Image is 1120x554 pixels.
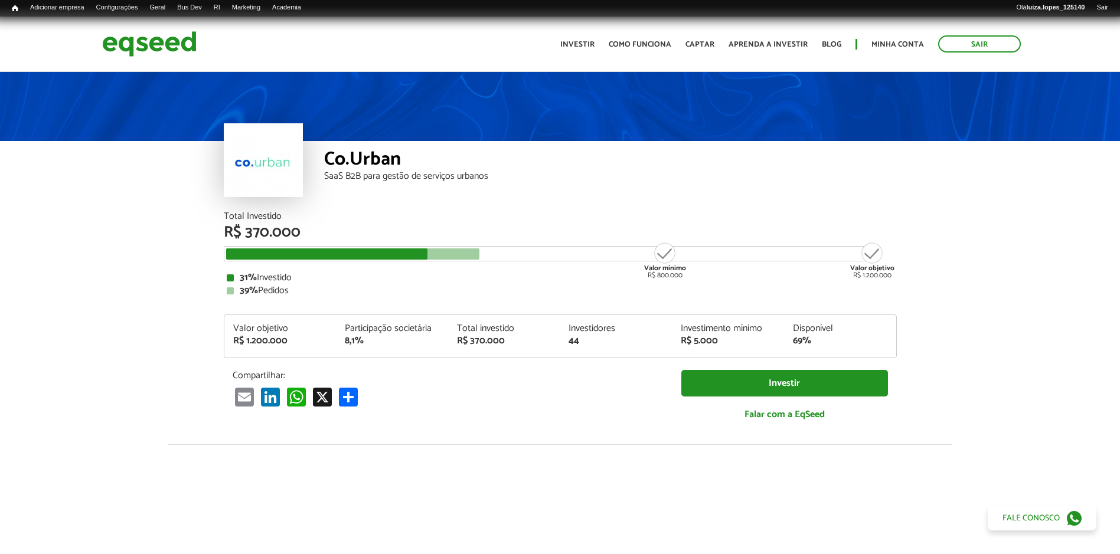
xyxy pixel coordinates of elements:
a: Início [6,3,24,14]
strong: Valor objetivo [850,263,894,274]
div: Total investido [457,324,551,333]
div: Participação societária [345,324,439,333]
a: Adicionar empresa [24,3,90,12]
div: Investido [227,273,894,283]
div: Valor objetivo [233,324,328,333]
div: Pedidos [227,286,894,296]
a: Sair [938,35,1021,53]
a: Blog [822,41,841,48]
a: Email [233,387,256,407]
a: Investir [560,41,595,48]
div: R$ 370.000 [224,225,897,240]
a: WhatsApp [285,387,308,407]
a: Investir [681,370,888,396]
a: Marketing [226,3,266,12]
div: R$ 1.200.000 [233,336,328,346]
a: RI [208,3,226,12]
a: Geral [143,3,171,12]
div: 44 [569,336,663,346]
a: Configurações [90,3,144,12]
strong: Valor mínimo [644,263,686,274]
div: Disponível [793,324,887,333]
a: LinkedIn [259,387,282,407]
a: Falar com a EqSeed [681,402,888,427]
div: R$ 1.200.000 [850,241,894,279]
div: Investimento mínimo [681,324,775,333]
a: Bus Dev [171,3,208,12]
a: Minha conta [871,41,924,48]
div: 69% [793,336,887,346]
div: R$ 800.000 [643,241,687,279]
a: Captar [685,41,714,48]
a: Aprenda a investir [729,41,808,48]
a: Sair [1090,3,1114,12]
div: R$ 5.000 [681,336,775,346]
span: Início [12,4,18,12]
div: Total Investido [224,212,897,221]
div: 8,1% [345,336,439,346]
strong: 39% [240,283,258,299]
a: Fale conosco [988,506,1096,530]
a: Academia [266,3,307,12]
div: Investidores [569,324,663,333]
img: EqSeed [102,28,197,60]
strong: 31% [240,270,257,286]
div: R$ 370.000 [457,336,551,346]
a: Oláluiza.lopes_125140 [1010,3,1090,12]
a: X [311,387,334,407]
a: Como funciona [609,41,671,48]
strong: luiza.lopes_125140 [1027,4,1085,11]
p: Compartilhar: [233,370,664,381]
div: SaaS B2B para gestão de serviços urbanos [324,172,897,181]
div: Co.Urban [324,150,897,172]
a: Compartilhar [337,387,360,407]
